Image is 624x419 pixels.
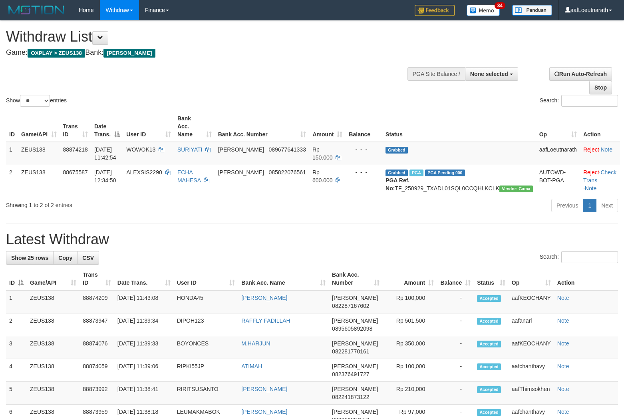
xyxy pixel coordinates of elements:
[6,4,67,16] img: MOTION_logo.png
[6,359,27,382] td: 4
[382,165,536,196] td: TF_250929_TXADL01SQL0CCQHLKCLK
[79,336,114,359] td: 88874076
[177,146,203,153] a: SURIYATI
[386,147,408,154] span: Grabbed
[332,317,378,324] span: [PERSON_NAME]
[437,382,474,405] td: -
[312,146,333,161] span: Rp 150.000
[269,146,306,153] span: Copy 089677641333 to clipboard
[28,49,85,58] span: OXPLAY > ZEUS138
[557,386,569,392] a: Note
[332,394,369,400] span: Copy 082241873122 to clipboard
[536,142,580,165] td: aafLoeutnarath
[94,169,116,184] span: [DATE] 12:34:50
[580,142,620,165] td: ·
[580,165,620,196] td: · ·
[437,359,474,382] td: -
[557,317,569,324] a: Note
[79,290,114,313] td: 88874209
[585,185,597,192] a: Note
[596,199,618,212] a: Next
[79,359,114,382] td: 88874059
[477,386,501,393] span: Accepted
[540,251,618,263] label: Search:
[91,111,123,142] th: Date Trans.: activate to sort column descending
[60,111,91,142] th: Trans ID: activate to sort column ascending
[409,170,423,176] span: Marked by aafpengsreynich
[6,290,27,313] td: 1
[218,169,264,176] span: [PERSON_NAME]
[63,146,88,153] span: 88874218
[332,295,378,301] span: [PERSON_NAME]
[495,2,505,9] span: 34
[477,409,501,416] span: Accepted
[332,340,378,347] span: [PERSON_NAME]
[114,336,174,359] td: [DATE] 11:39:33
[332,371,369,377] span: Copy 082376491727 to clipboard
[77,251,99,265] a: CSV
[177,169,201,184] a: ECHA MAHESA
[126,169,162,176] span: ALEXSIS2290
[346,111,382,142] th: Balance
[561,95,618,107] input: Search:
[114,267,174,290] th: Date Trans.: activate to sort column ascending
[383,290,437,313] td: Rp 100,000
[174,267,238,290] th: User ID: activate to sort column ascending
[114,313,174,336] td: [DATE] 11:39:34
[509,267,554,290] th: Op: activate to sort column ascending
[174,359,238,382] td: RIPKI55JP
[349,146,379,154] div: - - -
[509,313,554,336] td: aafanarl
[332,303,369,309] span: Copy 082287167602 to clipboard
[437,336,474,359] td: -
[386,170,408,176] span: Grabbed
[241,295,287,301] a: [PERSON_NAME]
[6,49,408,57] h4: Game: Bank:
[269,169,306,176] span: Copy 085822076561 to clipboard
[536,165,580,196] td: AUTOWD-BOT-PGA
[6,142,18,165] td: 1
[174,313,238,336] td: DIPOH123
[415,5,455,16] img: Feedback.jpg
[114,382,174,405] td: [DATE] 11:38:41
[238,267,329,290] th: Bank Acc. Name: activate to sort column ascending
[332,348,369,355] span: Copy 082281770161 to clipboard
[6,165,18,196] td: 2
[174,111,215,142] th: Bank Acc. Name: activate to sort column ascending
[6,313,27,336] td: 2
[383,336,437,359] td: Rp 350,000
[329,267,383,290] th: Bank Acc. Number: activate to sort column ascending
[241,409,287,415] a: [PERSON_NAME]
[218,146,264,153] span: [PERSON_NAME]
[474,267,509,290] th: Status: activate to sort column ascending
[241,317,290,324] a: RAFFLY FADILLAH
[554,267,618,290] th: Action
[309,111,346,142] th: Amount: activate to sort column ascending
[499,186,533,192] span: Vendor URL: https://trx31.1velocity.biz
[332,386,378,392] span: [PERSON_NAME]
[18,165,60,196] td: ZEUS138
[465,67,518,81] button: None selected
[386,177,409,192] b: PGA Ref. No:
[477,363,501,370] span: Accepted
[27,313,79,336] td: ZEUS138
[174,290,238,313] td: HONDA45
[27,290,79,313] td: ZEUS138
[123,111,174,142] th: User ID: activate to sort column ascending
[557,340,569,347] a: Note
[6,336,27,359] td: 3
[540,95,618,107] label: Search:
[58,255,72,261] span: Copy
[589,81,612,94] a: Stop
[557,295,569,301] a: Note
[583,169,616,184] a: Check Trans
[467,5,500,16] img: Button%20Memo.svg
[583,169,599,176] a: Reject
[437,313,474,336] td: -
[536,111,580,142] th: Op: activate to sort column ascending
[79,267,114,290] th: Trans ID: activate to sort column ascending
[509,336,554,359] td: aafKEOCHANY
[18,142,60,165] td: ZEUS138
[27,382,79,405] td: ZEUS138
[561,251,618,263] input: Search:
